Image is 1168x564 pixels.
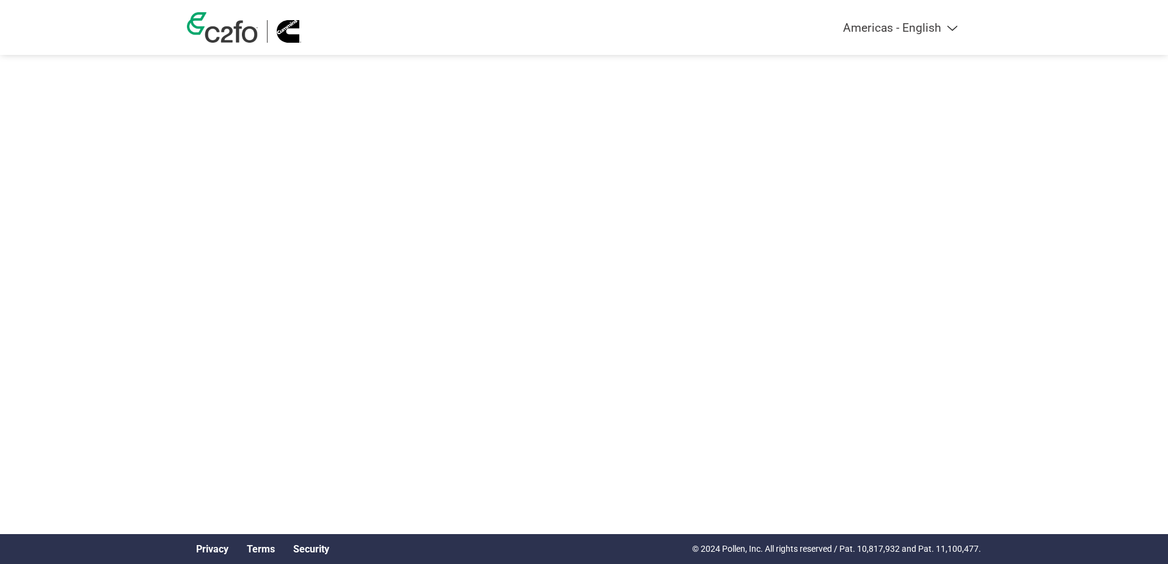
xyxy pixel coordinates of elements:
[196,543,228,555] a: Privacy
[692,543,981,555] p: © 2024 Pollen, Inc. All rights reserved / Pat. 10,817,932 and Pat. 11,100,477.
[277,20,301,43] img: Cummins
[247,543,275,555] a: Terms
[293,543,329,555] a: Security
[187,12,258,43] img: c2fo logo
